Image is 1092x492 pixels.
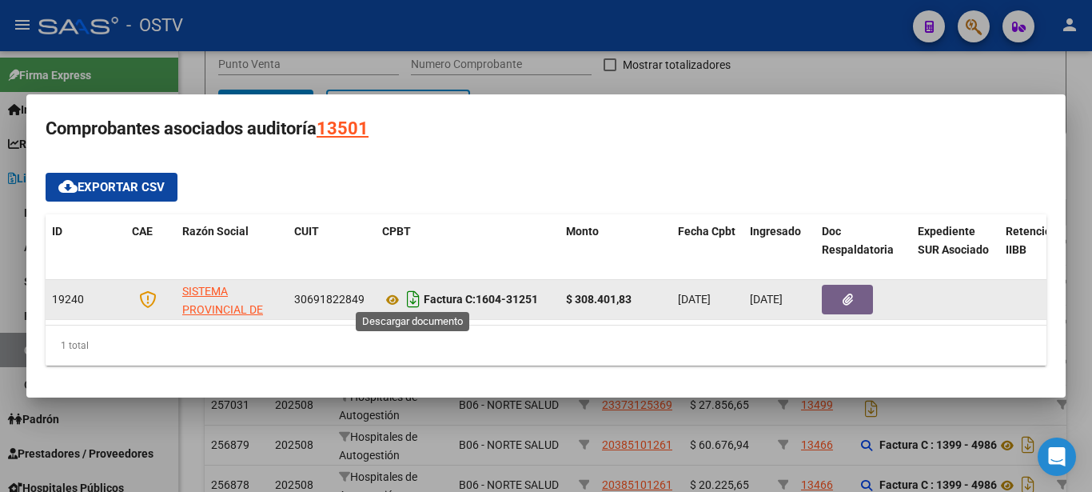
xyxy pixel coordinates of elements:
[672,214,743,285] datatable-header-cell: Fecha Cpbt
[566,225,599,238] span: Monto
[376,214,560,285] datatable-header-cell: CPBT
[382,225,411,238] span: CPBT
[750,293,783,306] span: [DATE]
[999,214,1063,285] datatable-header-cell: Retencion IIBB
[566,293,632,306] strong: $ 308.401,83
[1038,438,1076,476] div: Open Intercom Messenger
[52,225,62,238] span: ID
[46,214,126,285] datatable-header-cell: ID
[288,214,376,285] datatable-header-cell: CUIT
[403,286,424,312] i: Descargar documento
[560,214,672,285] datatable-header-cell: Monto
[182,285,263,334] span: SISTEMA PROVINCIAL DE SALUD
[424,294,476,306] span: Factura C:
[678,293,711,306] span: [DATE]
[815,214,911,285] datatable-header-cell: Doc Respaldatoria
[1006,225,1058,256] span: Retencion IIBB
[743,214,815,285] datatable-header-cell: Ingresado
[46,326,1046,366] div: 1 total
[126,214,176,285] datatable-header-cell: CAE
[678,225,735,238] span: Fecha Cpbt
[918,225,989,256] span: Expediente SUR Asociado
[58,177,78,196] mat-icon: cloud_download
[294,293,365,306] span: 30691822849
[182,225,249,238] span: Razón Social
[822,225,894,256] span: Doc Respaldatoria
[176,214,288,285] datatable-header-cell: Razón Social
[294,225,319,238] span: CUIT
[58,180,165,194] span: Exportar CSV
[317,114,369,144] div: 13501
[46,114,1046,144] h3: Comprobantes asociados auditoría
[911,214,999,285] datatable-header-cell: Expediente SUR Asociado
[52,290,119,309] div: 19240
[132,225,153,238] span: CAE
[46,173,177,202] button: Exportar CSV
[750,225,801,238] span: Ingresado
[424,294,538,306] strong: 1604-31251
